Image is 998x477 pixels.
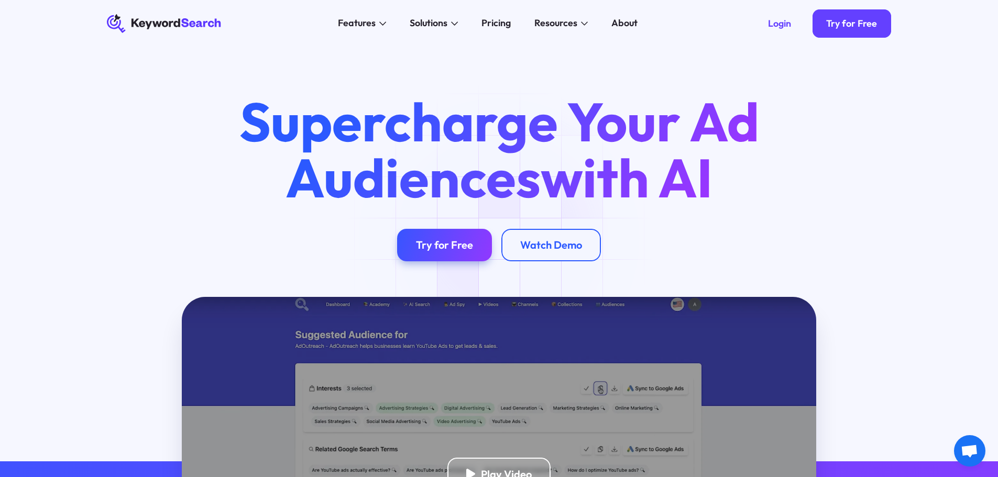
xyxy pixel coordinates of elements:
div: Try for Free [826,18,877,29]
div: Solutions [410,16,447,30]
div: Try for Free [416,238,473,251]
div: Watch Demo [520,238,582,251]
a: Pricing [475,14,518,33]
div: About [611,16,638,30]
div: Resources [534,16,577,30]
a: Try for Free [397,229,492,262]
a: Try for Free [813,9,892,38]
div: Login [768,18,791,29]
div: Features [338,16,376,30]
span: with AI [541,143,712,212]
a: Login [754,9,805,38]
a: About [605,14,645,33]
div: Pricing [481,16,511,30]
div: Open chat [954,435,985,467]
h1: Supercharge Your Ad Audiences [217,94,781,205]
